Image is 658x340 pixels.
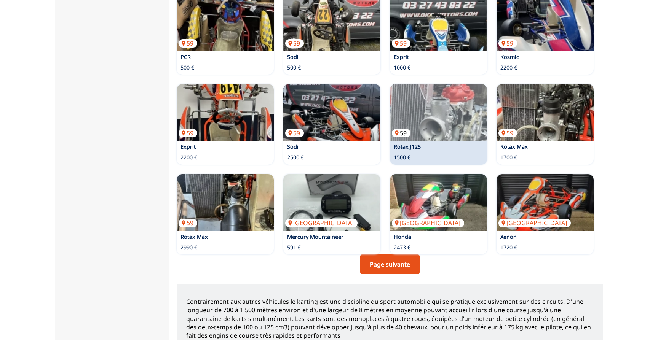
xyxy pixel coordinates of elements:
[287,233,343,240] a: Mercury Mountaineer
[394,154,410,161] p: 1500 €
[500,233,517,240] a: Xenon
[392,219,464,227] p: [GEOGRAPHIC_DATA]
[180,233,208,240] a: Rotax Max
[394,64,410,71] p: 1000 €
[177,174,274,231] a: Rotax Max59
[390,84,487,141] a: Rotax J12559
[497,84,594,141] a: Rotax Max59
[180,64,194,71] p: 500 €
[392,129,410,137] p: 59
[287,53,299,60] a: Sodi
[360,254,420,274] a: Page suivante
[285,219,358,227] p: [GEOGRAPHIC_DATA]
[394,233,411,240] a: Honda
[500,143,528,150] a: Rotax Max
[497,174,594,231] img: Xenon
[283,174,380,231] img: Mercury Mountaineer
[179,129,197,137] p: 59
[287,244,301,251] p: 591 €
[180,53,191,60] a: PCR
[498,129,517,137] p: 59
[179,219,197,227] p: 59
[285,129,304,137] p: 59
[500,244,517,251] p: 1720 €
[283,84,380,141] a: Sodi59
[392,39,410,48] p: 59
[390,174,487,231] img: Honda
[500,64,517,71] p: 2200 €
[179,39,197,48] p: 59
[287,64,301,71] p: 500 €
[394,244,410,251] p: 2473 €
[180,244,197,251] p: 2990 €
[177,84,274,141] a: Exprit59
[500,154,517,161] p: 1700 €
[497,84,594,141] img: Rotax Max
[177,174,274,231] img: Rotax Max
[285,39,304,48] p: 59
[283,84,380,141] img: Sodi
[180,143,196,150] a: Exprit
[177,84,274,141] img: Exprit
[390,84,487,141] img: Rotax J125
[287,143,299,150] a: Sodi
[283,174,380,231] a: Mercury Mountaineer[GEOGRAPHIC_DATA]
[394,53,409,60] a: Exprit
[186,297,594,340] p: Contrairement aux autres véhicules le karting est une discipline du sport automobile qui se prati...
[497,174,594,231] a: Xenon[GEOGRAPHIC_DATA]
[390,174,487,231] a: Honda[GEOGRAPHIC_DATA]
[500,53,519,60] a: Kosmic
[287,154,304,161] p: 2500 €
[180,154,197,161] p: 2200 €
[498,219,571,227] p: [GEOGRAPHIC_DATA]
[394,143,421,150] a: Rotax J125
[498,39,517,48] p: 59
